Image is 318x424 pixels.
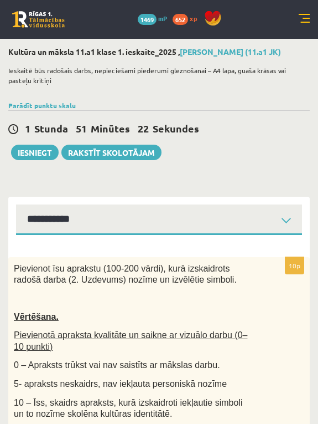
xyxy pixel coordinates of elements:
span: 22 [138,122,149,135]
button: Iesniegt [11,145,59,160]
span: Sekundes [153,122,199,135]
span: Minūtes [91,122,130,135]
a: Parādīt punktu skalu [8,101,76,110]
span: Vērtēšana. [14,312,59,321]
p: 10p [285,257,304,274]
span: xp [190,14,197,23]
a: [PERSON_NAME] (11.a1 JK) [180,47,281,57]
span: 10 – Īss, skaidrs apraksts, kurā izskaidroti iekļautie simboli un to nozīme skolēna kultūras iden... [14,398,243,419]
span: 1469 [138,14,157,25]
span: Pievienot īsu aprakstu (100-200 vārdi), kurā izskaidrots radošā darba (2. Uzdevums) nozīme un izv... [14,264,237,285]
span: Stunda [34,122,68,135]
p: Ieskaitē būs radošais darbs, nepieciešami piederumi gleznošanai – A4 lapa, guaša krāsas vai paste... [8,65,304,85]
span: 1 [25,122,30,135]
span: 0 – Apraksts trūkst vai nav saistīts ar mākslas darbu. [14,360,220,370]
span: 652 [173,14,188,25]
span: 51 [76,122,87,135]
a: Rakstīt skolotājam [61,145,161,160]
h2: Kultūra un māksla 11.a1 klase 1. ieskaite_2025 , [8,47,310,57]
span: mP [158,14,167,23]
a: Rīgas 1. Tālmācības vidusskola [12,11,65,28]
span: 5- apraksts neskaidrs, nav iekļauta personiskā nozīme [14,379,227,389]
a: 652 xp [173,14,202,23]
span: Pievienotā apraksta kvalitāte un saikne ar vizuālo darbu (0–10 punkti) [14,330,247,351]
